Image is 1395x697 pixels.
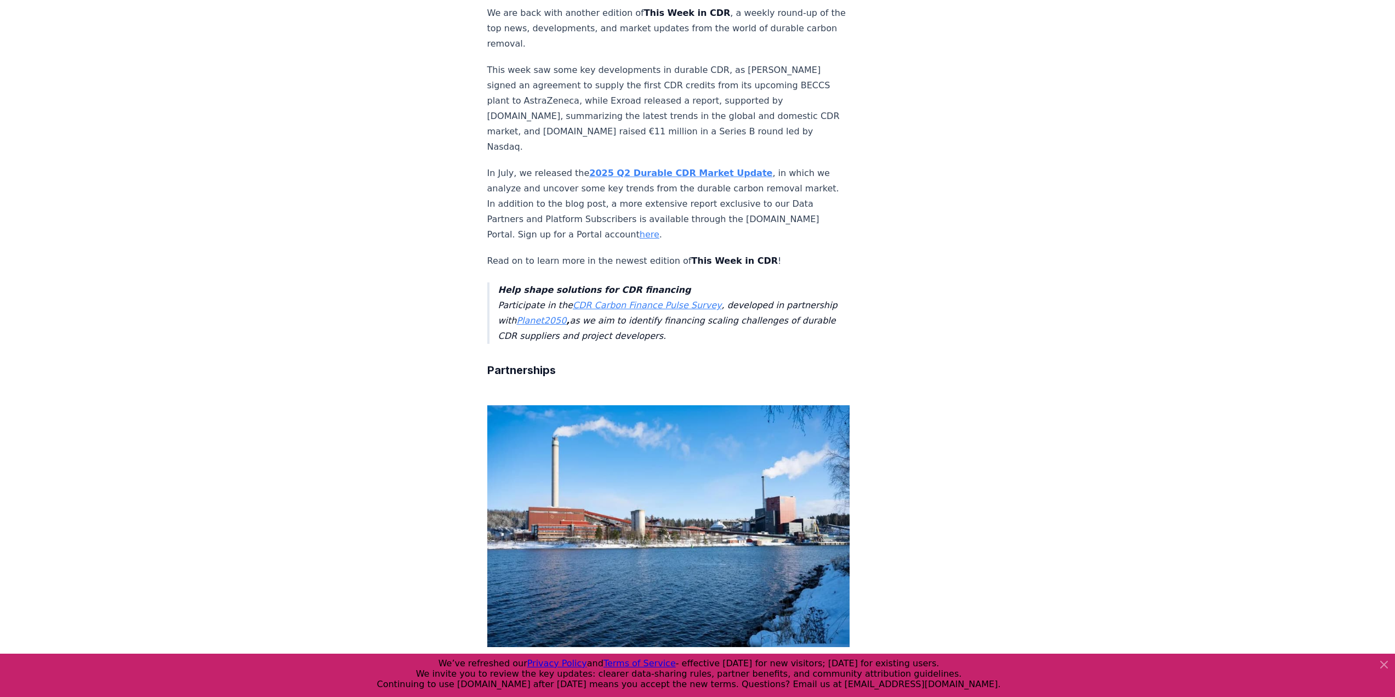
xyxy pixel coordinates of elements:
img: blog post image [487,405,850,647]
a: Planet2050 [516,315,566,326]
a: 2025 Q2 Durable CDR Market Update [589,168,772,178]
a: here [640,229,659,240]
p: In July, we released the , in which we analyze and uncover some key trends from the durable carbo... [487,166,850,242]
a: CDR Carbon Finance Pulse Survey [573,300,722,310]
strong: This Week in CDR [644,8,731,18]
strong: This Week in CDR [691,256,778,266]
p: We are back with another edition of , a weekly round-up of the top news, developments, and market... [487,5,850,52]
strong: Help shape solutions for CDR financing [498,285,691,295]
p: This week saw some key developments in durable CDR, as [PERSON_NAME] signed an agreement to suppl... [487,63,850,155]
em: Participate in the , developed in partnership with as we aim to identify financing scaling challe... [498,285,838,341]
strong: , [516,315,570,326]
strong: Partnerships [487,364,556,377]
p: Read on to learn more in the newest edition of ! [487,253,850,269]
